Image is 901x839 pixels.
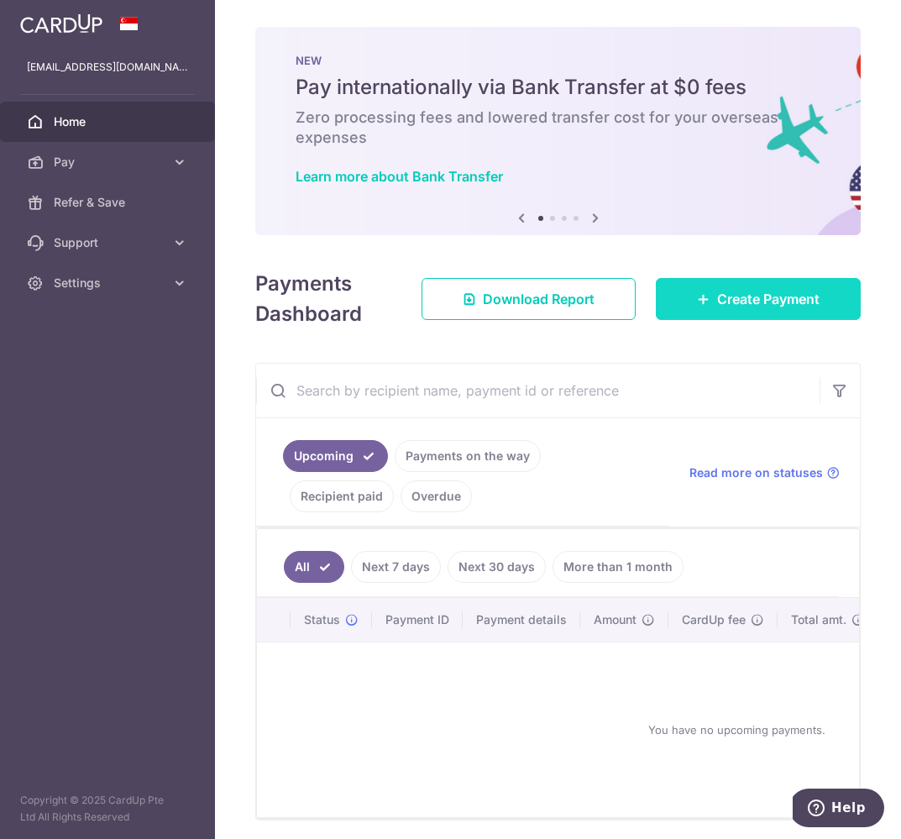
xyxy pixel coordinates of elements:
span: Status [304,611,340,628]
a: Create Payment [656,278,861,320]
a: More than 1 month [553,551,684,583]
span: Download Report [483,289,595,309]
a: Next 7 days [351,551,441,583]
a: Next 30 days [448,551,546,583]
span: Read more on statuses [689,464,823,481]
span: Create Payment [717,289,820,309]
img: CardUp [20,13,102,34]
p: NEW [296,54,820,67]
span: Amount [594,611,636,628]
span: Pay [54,154,165,170]
span: Home [54,113,165,130]
h6: Zero processing fees and lowered transfer cost for your overseas expenses [296,107,820,148]
a: All [284,551,344,583]
p: [EMAIL_ADDRESS][DOMAIN_NAME] [27,59,188,76]
a: Overdue [401,480,472,512]
img: Bank transfer banner [255,27,861,235]
h5: Pay internationally via Bank Transfer at $0 fees [296,74,820,101]
a: Payments on the way [395,440,541,472]
a: Learn more about Bank Transfer [296,168,503,185]
a: Read more on statuses [689,464,840,481]
th: Payment details [463,598,580,642]
input: Search by recipient name, payment id or reference [256,364,820,417]
span: CardUp fee [682,611,746,628]
th: Payment ID [372,598,463,642]
a: Upcoming [283,440,388,472]
h4: Payments Dashboard [255,269,391,329]
iframe: Opens a widget where you can find more information [793,789,884,831]
span: Refer & Save [54,194,165,211]
span: Settings [54,275,165,291]
a: Recipient paid [290,480,394,512]
span: Total amt. [791,611,846,628]
span: Support [54,234,165,251]
a: Download Report [422,278,636,320]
